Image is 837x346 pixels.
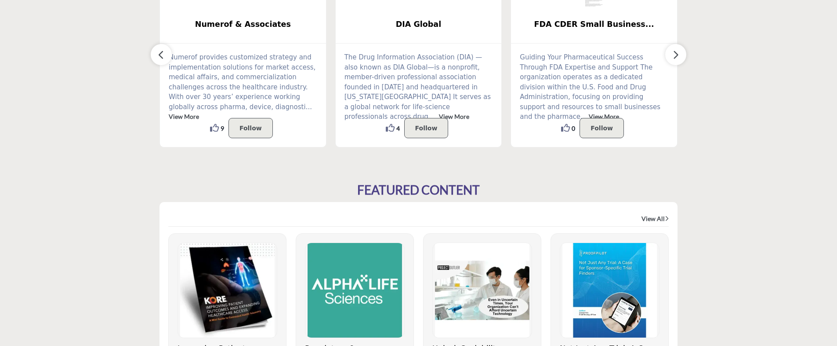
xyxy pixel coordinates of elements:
[178,243,277,338] img: Logo of KORE Connected Health, click to view details
[580,118,624,138] button: Follow
[396,124,400,133] span: 4
[439,113,469,120] a: View More
[169,113,199,120] a: View More
[173,18,313,30] span: Numerof & Associates
[305,243,404,338] img: Logo of AlphaLife Sciences, click to view details
[641,214,669,223] a: View All
[306,103,312,111] span: ...
[580,113,587,121] span: ...
[589,113,619,120] a: View More
[228,118,273,138] button: Follow
[524,13,664,36] b: FDA CDER Small Business and Industry Assistance (SBIA)
[404,118,449,138] button: Follow
[221,124,224,133] span: 9
[344,52,493,122] p: The Drug Information Association (DIA) —also known as DIA Global—is a nonprofit, member-driven pr...
[349,13,489,36] b: DIA Global
[169,52,317,122] p: Numerof provides customized strategy and implementation solutions for market access, medical affa...
[349,18,489,30] span: DIA Global
[430,113,436,121] span: ...
[560,243,659,338] img: Logo of ProofPilot, click to view details
[160,13,326,36] a: Numerof & Associates
[591,123,613,133] p: Follow
[511,13,677,36] a: FDA CDER Small Business...
[433,243,532,338] img: Logo of Project Outlier, click to view details
[415,123,438,133] p: Follow
[173,13,313,36] b: Numerof & Associates
[520,52,668,122] p: Guiding Your Pharmaceutical Success Through FDA Expertise and Support The organization operates a...
[524,18,664,30] span: FDA CDER Small Business...
[239,123,262,133] p: Follow
[357,183,480,198] h2: FEATURED CONTENT
[336,13,502,36] a: DIA Global
[572,124,575,133] span: 0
